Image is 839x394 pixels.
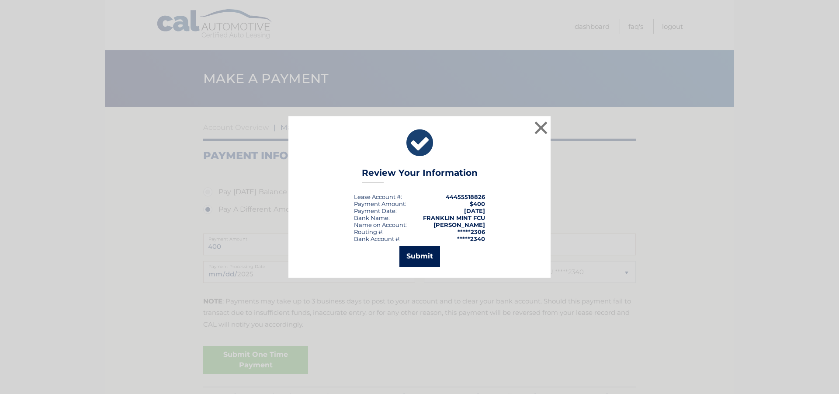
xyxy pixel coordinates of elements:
[354,193,402,200] div: Lease Account #:
[433,221,485,228] strong: [PERSON_NAME]
[423,214,485,221] strong: FRANKLIN MINT FCU
[354,200,406,207] div: Payment Amount:
[446,193,485,200] strong: 44455518826
[354,214,390,221] div: Bank Name:
[354,235,401,242] div: Bank Account #:
[354,228,384,235] div: Routing #:
[354,207,395,214] span: Payment Date
[470,200,485,207] span: $400
[399,246,440,267] button: Submit
[362,167,478,183] h3: Review Your Information
[354,221,407,228] div: Name on Account:
[354,207,397,214] div: :
[532,119,550,136] button: ×
[464,207,485,214] span: [DATE]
